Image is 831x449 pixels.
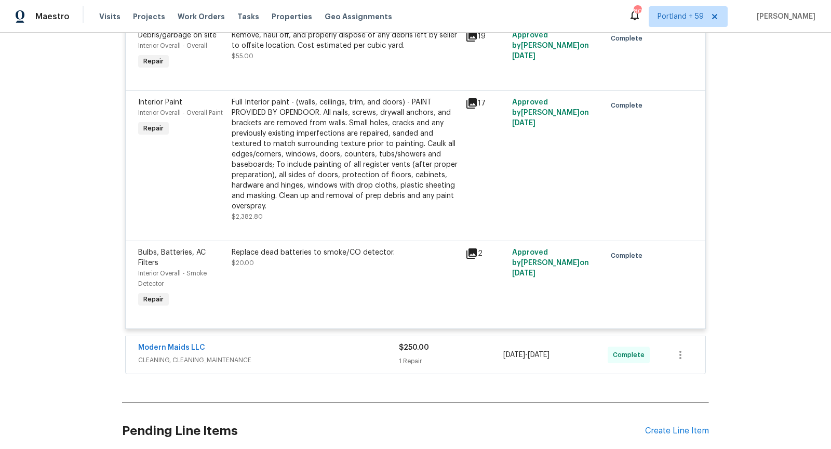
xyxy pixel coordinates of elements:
span: Bulbs, Batteries, AC Filters [138,249,206,267]
a: Modern Maids LLC [138,344,205,351]
span: Geo Assignments [325,11,392,22]
span: Repair [139,294,168,305]
span: Portland + 59 [658,11,704,22]
span: Approved by [PERSON_NAME] on [512,249,589,277]
span: Repair [139,123,168,134]
span: [DATE] [512,270,535,277]
span: Properties [272,11,312,22]
span: - [503,350,549,360]
div: 1 Repair [399,356,503,366]
div: Replace dead batteries to smoke/CO detector. [232,247,459,258]
span: Complete [611,250,647,261]
span: Interior Overall - Overall Paint [138,110,223,116]
span: Interior Paint [138,99,182,106]
span: [DATE] [512,52,535,60]
span: Approved by [PERSON_NAME] on [512,99,589,127]
span: Visits [99,11,120,22]
span: Complete [613,350,649,360]
span: Maestro [35,11,70,22]
span: [DATE] [528,351,549,359]
span: Projects [133,11,165,22]
span: Work Orders [178,11,225,22]
span: [DATE] [503,351,525,359]
div: 17 [465,97,506,110]
div: Remove, haul off, and properly dispose of any debris left by seller to offsite location. Cost est... [232,30,459,51]
span: $2,382.80 [232,214,263,220]
div: Create Line Item [645,426,709,436]
span: [PERSON_NAME] [753,11,815,22]
div: Full Interior paint - (walls, ceilings, trim, and doors) - PAINT PROVIDED BY OPENDOOR. All nails,... [232,97,459,212]
div: 2 [465,247,506,260]
span: Interior Overall - Overall [138,43,207,49]
span: Tasks [237,13,259,20]
span: Approved by [PERSON_NAME] on [512,32,589,60]
span: Debris/garbage on site [138,32,217,39]
span: [DATE] [512,120,535,127]
span: Interior Overall - Smoke Detector [138,270,207,287]
div: 800 [634,6,641,17]
span: Repair [139,56,168,67]
div: 19 [465,30,506,43]
span: $55.00 [232,53,253,59]
span: $250.00 [399,344,429,351]
span: $20.00 [232,260,254,266]
span: Complete [611,100,647,111]
span: Complete [611,33,647,44]
span: CLEANING, CLEANING_MAINTENANCE [138,355,399,365]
